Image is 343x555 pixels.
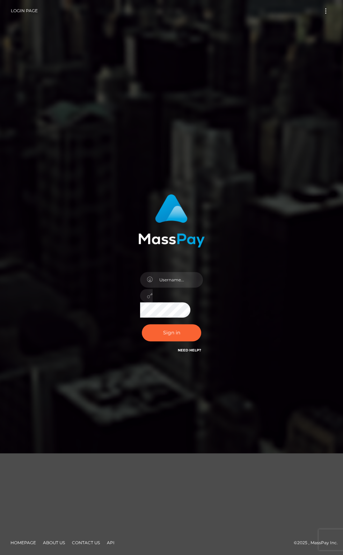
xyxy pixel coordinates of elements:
a: Login Page [11,3,38,18]
a: Contact Us [69,537,103,548]
a: Homepage [8,537,39,548]
button: Sign in [142,324,201,341]
button: Toggle navigation [319,6,332,16]
a: About Us [40,537,68,548]
input: Username... [153,272,203,288]
a: API [104,537,117,548]
div: © 2025 , MassPay Inc. [5,539,338,547]
a: Need Help? [178,348,201,352]
img: MassPay Login [138,194,205,248]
